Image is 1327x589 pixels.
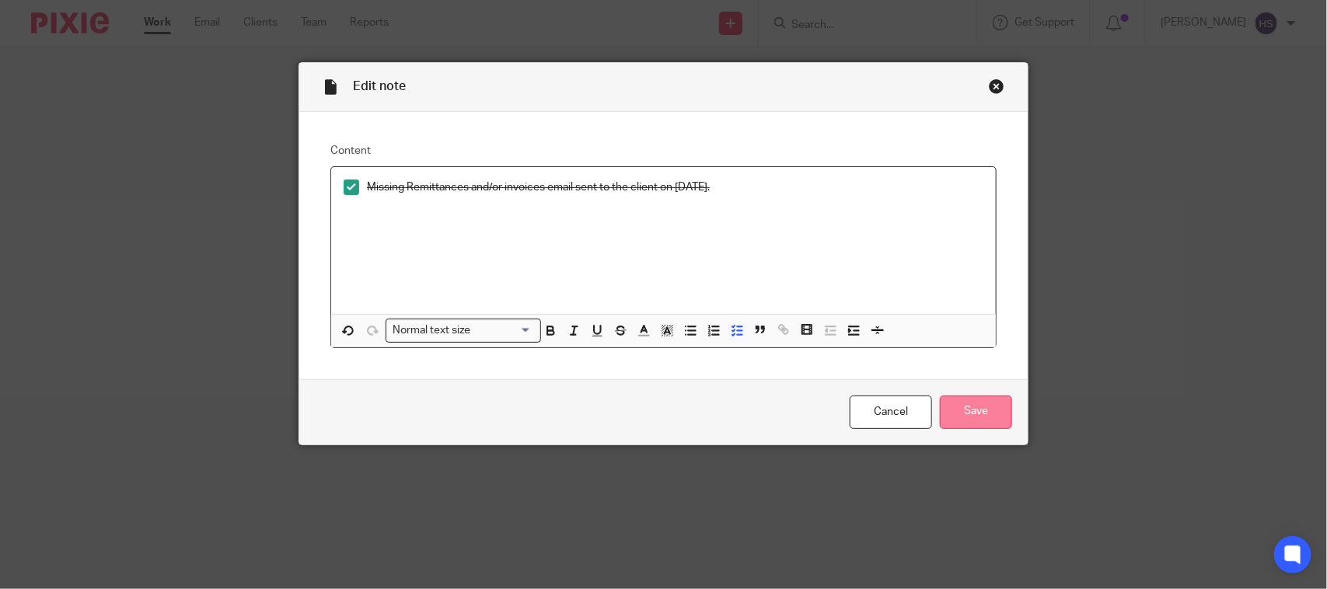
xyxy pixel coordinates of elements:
p: Missing Remittances and/or invoices email sent to the client on [DATE]. [367,179,983,195]
input: Search for option [476,322,532,339]
a: Cancel [850,396,932,429]
span: Edit note [353,80,406,92]
input: Save [940,396,1012,429]
label: Content [330,143,997,159]
div: Close this dialog window [989,78,1004,94]
div: Search for option [386,319,541,343]
span: Normal text size [389,322,474,339]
